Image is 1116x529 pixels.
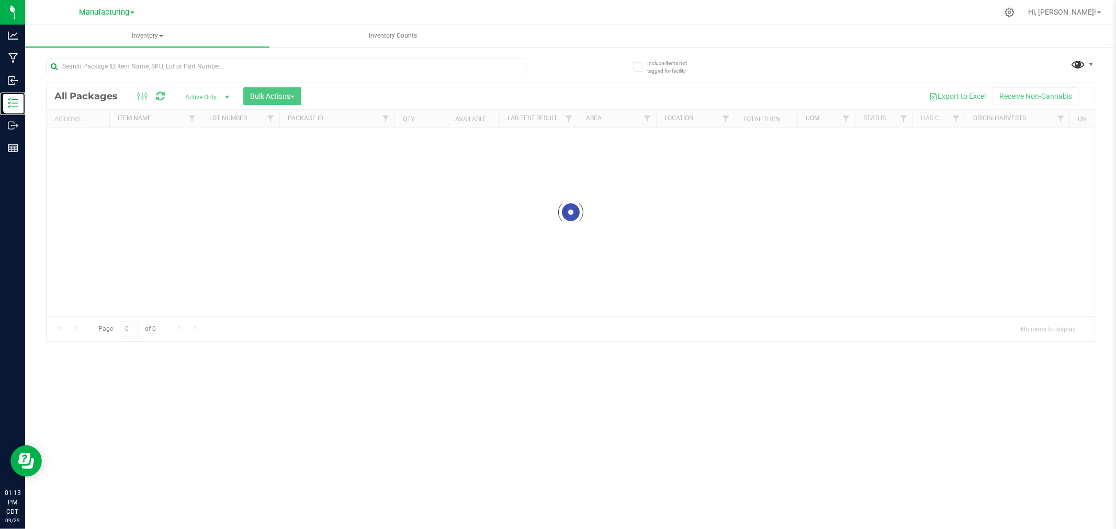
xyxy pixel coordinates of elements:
inline-svg: Manufacturing [8,53,18,63]
inline-svg: Analytics [8,30,18,41]
input: Search Package ID, Item Name, SKU, Lot or Part Number... [46,59,526,74]
span: Include items not tagged for facility [647,59,700,75]
a: Inventory Counts [270,25,515,47]
p: 09/29 [5,516,20,524]
div: Manage settings [1003,7,1016,17]
inline-svg: Reports [8,143,18,153]
iframe: Resource center [10,445,42,477]
inline-svg: Outbound [8,120,18,131]
inline-svg: Inventory [8,98,18,108]
span: Manufacturing [79,8,129,17]
span: Hi, [PERSON_NAME]! [1028,8,1096,16]
span: Inventory Counts [355,31,431,40]
inline-svg: Inbound [8,75,18,86]
a: Inventory [25,25,269,47]
p: 01:13 PM CDT [5,488,20,516]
